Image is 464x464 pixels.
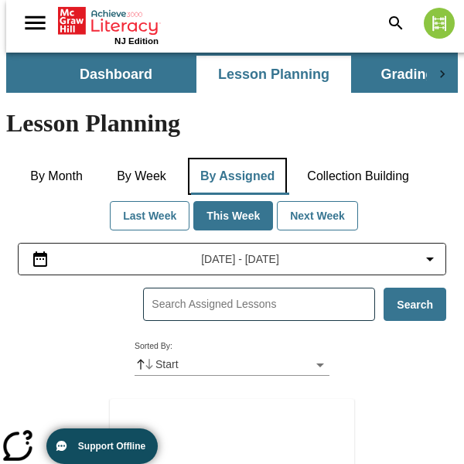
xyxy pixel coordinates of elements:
[18,158,95,195] button: By Month
[377,5,415,42] button: Search
[421,250,439,268] svg: Collapse Date Range Filter
[277,201,358,231] button: Next Week
[295,158,421,195] button: Collection Building
[427,56,458,93] div: Next Tabs
[110,201,189,231] button: Last Week
[6,109,458,138] h1: Lesson Planning
[46,428,158,464] button: Support Offline
[188,158,287,195] button: By Assigned
[6,53,458,93] div: SubNavbar
[415,3,464,43] button: Select a new avatar
[103,158,180,195] button: By Week
[25,250,439,268] button: Select the date range menu item
[78,441,145,452] span: Support Offline
[58,4,159,46] div: Home
[384,288,446,321] button: Search
[39,56,193,93] button: Dashboard
[152,293,374,316] input: Search Assigned Lessons
[155,357,179,372] p: Start
[114,36,159,46] span: NJ Edition
[135,340,172,352] label: Sorted By :
[193,201,273,231] button: This Week
[37,56,427,93] div: SubNavbar
[424,8,455,39] img: avatar image
[196,56,351,93] button: Lesson Planning
[201,251,279,268] span: [DATE] - [DATE]
[58,5,159,36] a: Home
